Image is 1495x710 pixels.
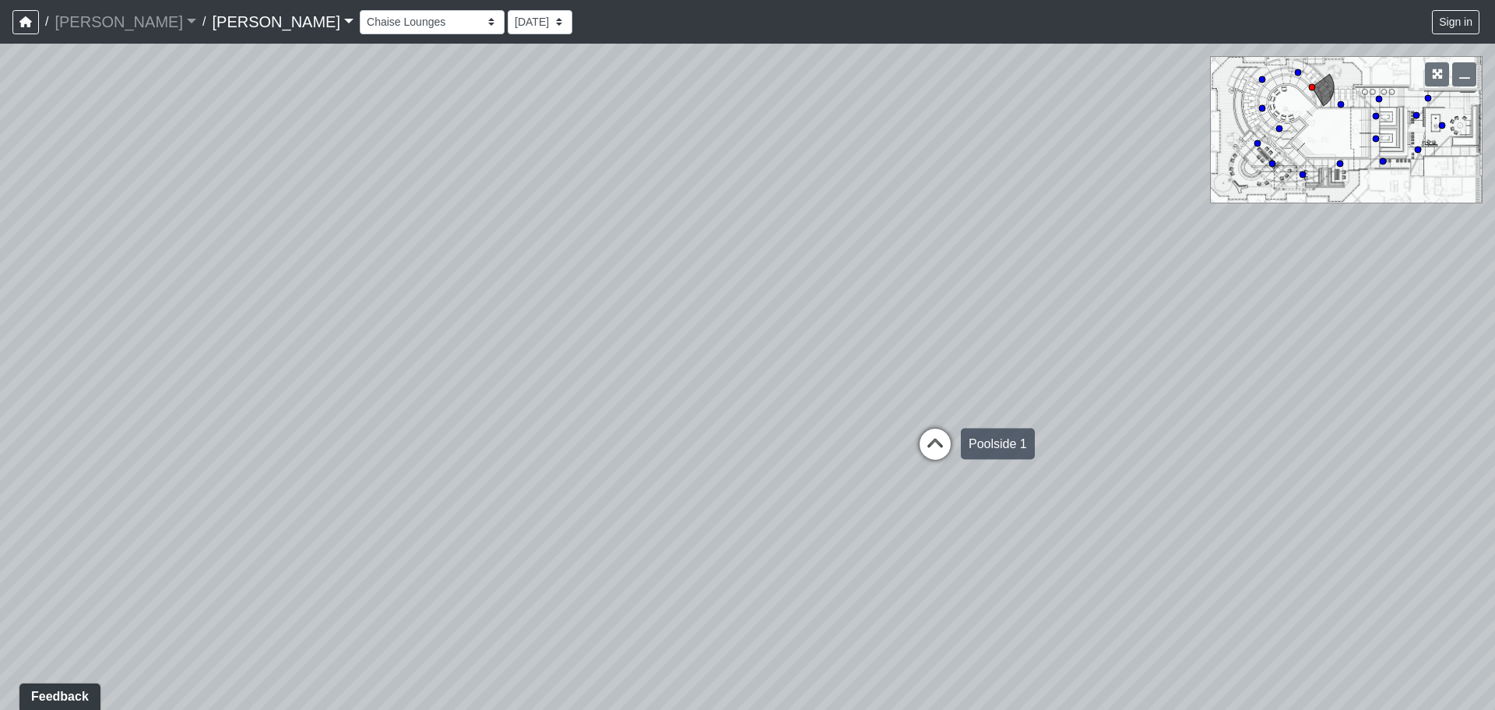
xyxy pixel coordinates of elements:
[1432,10,1479,34] button: Sign in
[212,6,354,37] a: [PERSON_NAME]
[196,6,212,37] span: /
[55,6,196,37] a: [PERSON_NAME]
[39,6,55,37] span: /
[12,679,104,710] iframe: Ybug feedback widget
[961,429,1035,460] div: Poolside 1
